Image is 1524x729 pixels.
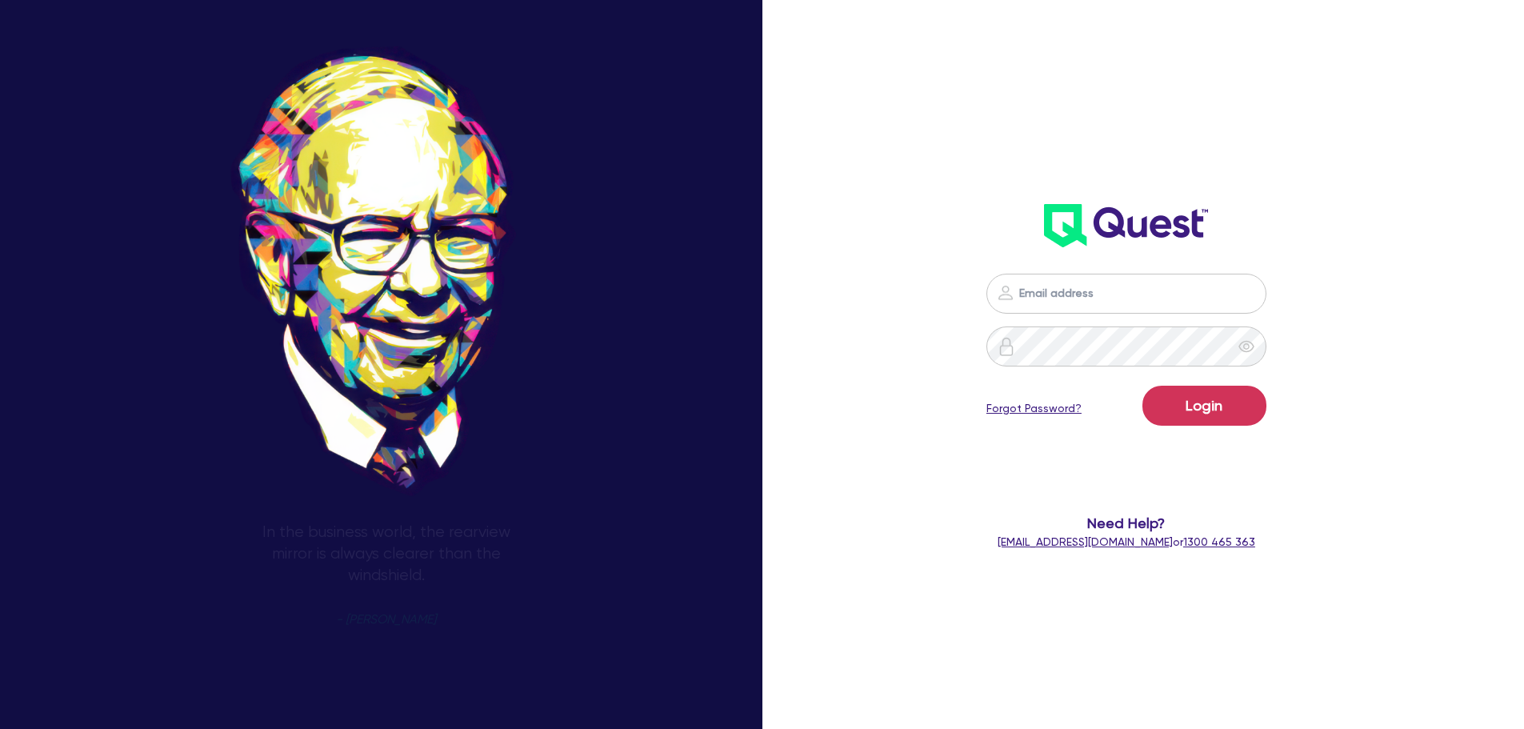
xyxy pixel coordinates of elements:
img: icon-password [996,283,1015,302]
span: - [PERSON_NAME] [336,614,436,626]
img: wH2k97JdezQIQAAAABJRU5ErkJggg== [1044,204,1208,247]
tcxspan: Call 1300 465 363 via 3CX [1183,535,1255,548]
img: icon-password [997,337,1016,356]
input: Email address [986,274,1266,314]
span: eye [1238,338,1254,354]
a: [EMAIL_ADDRESS][DOMAIN_NAME] [998,535,1173,548]
a: Forgot Password? [986,400,1082,417]
button: Login [1142,386,1266,426]
span: or [998,535,1255,548]
span: Need Help? [922,512,1331,534]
